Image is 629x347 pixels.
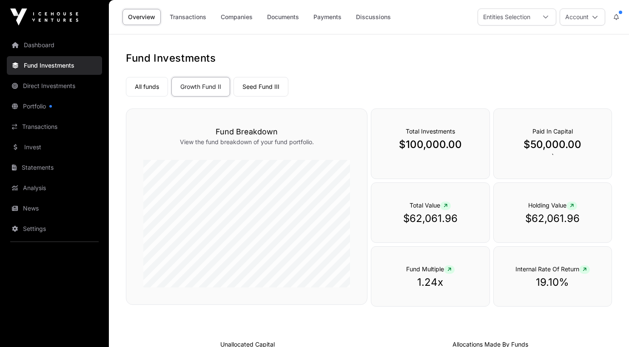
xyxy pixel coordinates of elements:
div: ` [493,108,612,179]
p: $62,061.96 [511,212,595,225]
span: Holding Value [528,202,577,209]
span: Total Investments [406,128,455,135]
a: Analysis [7,179,102,197]
a: Growth Fund II [171,77,230,97]
a: Dashboard [7,36,102,54]
span: Paid In Capital [532,128,573,135]
a: Settings [7,219,102,238]
a: Seed Fund III [233,77,288,97]
a: Transactions [7,117,102,136]
a: Transactions [164,9,212,25]
a: Discussions [350,9,396,25]
p: $50,000.00 [511,138,595,151]
p: 1.24x [388,276,472,289]
a: Companies [215,9,258,25]
a: Direct Investments [7,77,102,95]
a: News [7,199,102,218]
p: 19.10% [511,276,595,289]
span: Total Value [410,202,451,209]
a: Statements [7,158,102,177]
a: Fund Investments [7,56,102,75]
a: Documents [262,9,305,25]
a: Invest [7,138,102,156]
img: Icehouse Ventures Logo [10,9,78,26]
h1: Fund Investments [126,51,612,65]
a: Payments [308,9,347,25]
a: Portfolio [7,97,102,116]
button: Account [560,9,605,26]
span: Fund Multiple [406,265,455,273]
h3: Fund Breakdown [143,126,350,138]
div: Entities Selection [478,9,535,25]
p: View the fund breakdown of your fund portfolio. [143,138,350,146]
a: All funds [126,77,168,97]
p: $100,000.00 [388,138,472,151]
p: $62,061.96 [388,212,472,225]
span: Internal Rate Of Return [515,265,590,273]
a: Overview [122,9,161,25]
